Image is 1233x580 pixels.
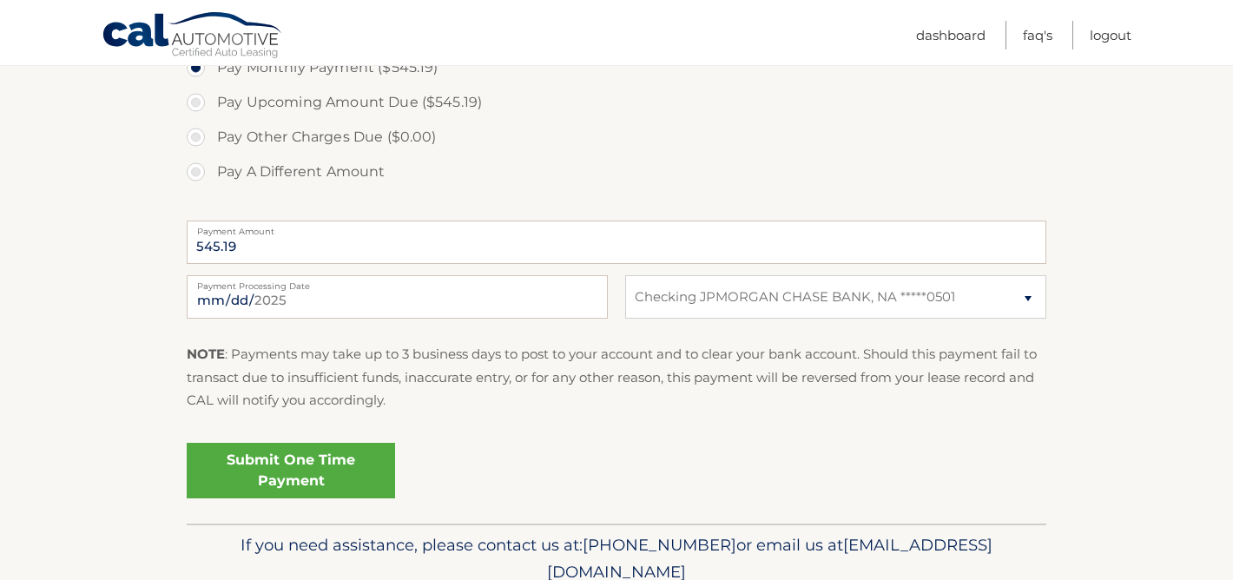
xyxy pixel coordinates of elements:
[187,85,1046,120] label: Pay Upcoming Amount Due ($545.19)
[916,21,986,49] a: Dashboard
[187,346,225,362] strong: NOTE
[187,221,1046,264] input: Payment Amount
[102,11,284,62] a: Cal Automotive
[187,343,1046,412] p: : Payments may take up to 3 business days to post to your account and to clear your bank account....
[187,275,608,289] label: Payment Processing Date
[1090,21,1131,49] a: Logout
[583,535,736,555] span: [PHONE_NUMBER]
[187,155,1046,189] label: Pay A Different Amount
[187,120,1046,155] label: Pay Other Charges Due ($0.00)
[1023,21,1052,49] a: FAQ's
[187,221,1046,234] label: Payment Amount
[187,275,608,319] input: Payment Date
[187,50,1046,85] label: Pay Monthly Payment ($545.19)
[187,443,395,498] a: Submit One Time Payment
